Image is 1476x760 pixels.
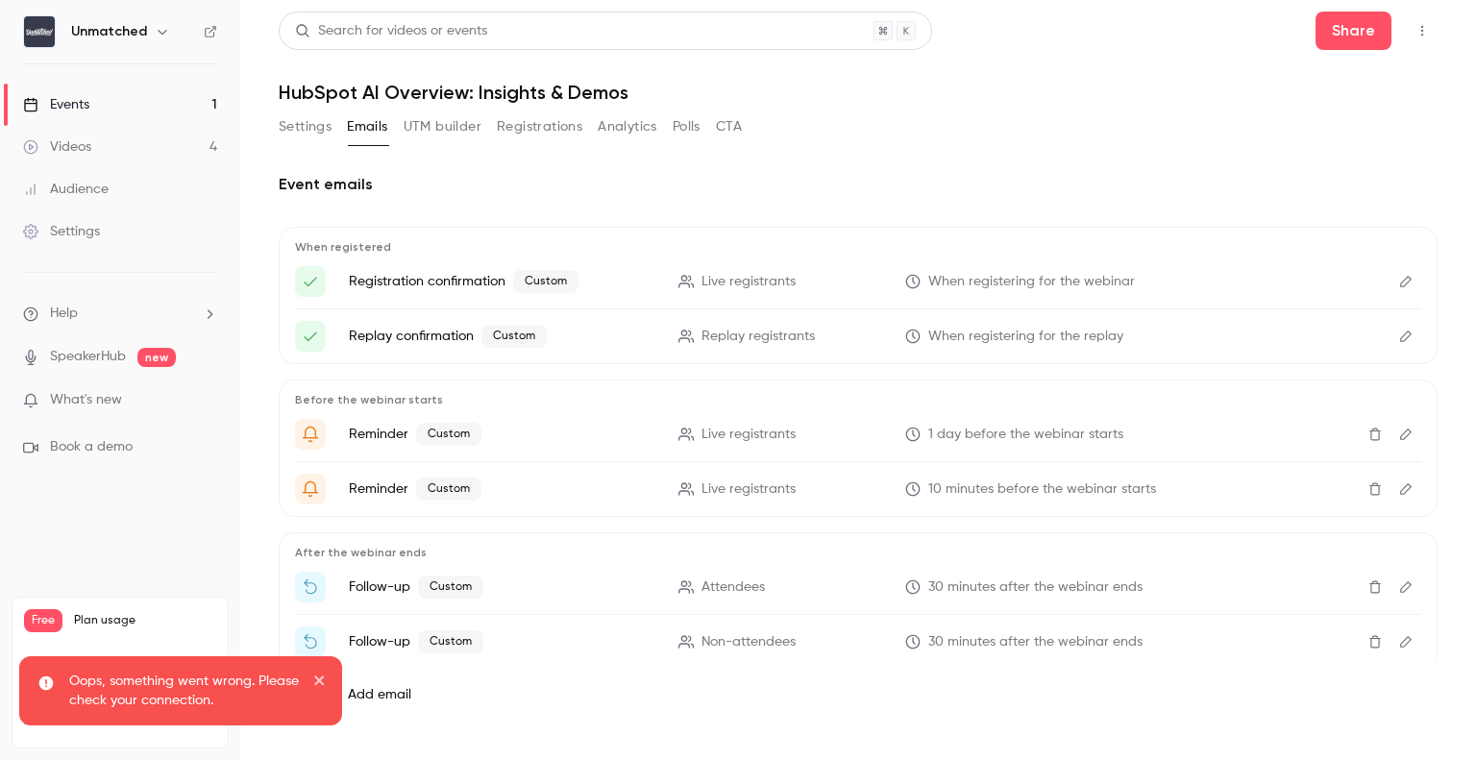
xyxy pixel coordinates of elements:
span: Custom [513,270,578,293]
p: Follow-up [349,630,655,653]
button: UTM builder [404,111,481,142]
div: Events [23,95,89,114]
button: Edit [1390,321,1421,352]
p: Reminder [349,423,655,446]
p: Replay confirmation [349,325,655,348]
span: Custom [418,576,483,599]
button: Settings [279,111,332,142]
span: Book a demo [50,437,133,457]
span: Live registrants [701,425,796,445]
button: Delete [1360,572,1390,602]
span: Custom [418,630,483,653]
button: Delete [1360,626,1390,657]
button: Polls [673,111,701,142]
button: Delete [1360,474,1390,504]
p: Oops, something went wrong. Please check your connection. [69,672,300,710]
span: Attendees [701,577,765,598]
span: Non-attendees [701,632,796,652]
span: Plan usage [74,613,216,628]
li: {{ registrant_first_name }}, watch the replay of {{ event_name }} [295,626,1421,657]
span: Custom [481,325,547,348]
button: Emails [347,111,387,142]
p: When registered [295,239,1421,255]
li: {{ registrant_first_name }}, here's your access link to {{ event_name }}! [295,266,1421,297]
span: Live registrants [701,272,796,292]
span: 30 minutes after the webinar ends [928,577,1143,598]
li: help-dropdown-opener [23,304,217,324]
button: Analytics [598,111,657,142]
span: What's new [50,390,122,410]
button: Registrations [497,111,582,142]
h1: HubSpot AI Overview: Insights & Demos [279,81,1438,104]
div: Videos [23,137,91,157]
p: Registration confirmation [349,270,655,293]
span: Help [50,304,78,324]
button: Edit [1390,474,1421,504]
span: 30 minutes after the webinar ends [928,632,1143,652]
span: new [137,348,176,367]
button: Edit [1390,572,1421,602]
a: SpeakerHub [50,347,126,367]
h2: Event emails [279,173,1438,196]
button: close [313,672,327,695]
button: Edit [1390,266,1421,297]
p: After the webinar ends [295,545,1421,560]
p: Before the webinar starts [295,392,1421,407]
li: {{ registrant_first_name }}, thanks for attending {{ event_name }} [295,572,1421,602]
button: Share [1316,12,1391,50]
p: Follow-up [349,576,655,599]
span: When registering for the replay [928,327,1123,347]
span: Custom [416,478,481,501]
h6: Unmatched [71,22,147,41]
div: Search for videos or events [295,21,487,41]
div: Settings [23,222,100,241]
span: Custom [416,423,481,446]
img: Unmatched [24,16,55,47]
button: Edit [1390,419,1421,450]
li: {{ registrant_first_name }}, here's your access link to {{ event_name }}! [295,321,1421,352]
div: Audience [23,180,109,199]
span: Free [24,609,62,632]
label: Add email [348,685,411,704]
li: Get Ready for '{{ event_name }}' tomorrow! [295,419,1421,450]
li: {{ registrant_first_name }}, {{ event_name }} is about to go live [295,474,1421,504]
p: Reminder [349,478,655,501]
span: 10 minutes before the webinar starts [928,479,1156,500]
span: Replay registrants [701,327,815,347]
span: Live registrants [701,479,796,500]
iframe: Noticeable Trigger [194,392,217,409]
span: 1 day before the webinar starts [928,425,1123,445]
button: Delete [1360,419,1390,450]
button: Edit [1390,626,1421,657]
button: CTA [716,111,742,142]
span: When registering for the webinar [928,272,1135,292]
